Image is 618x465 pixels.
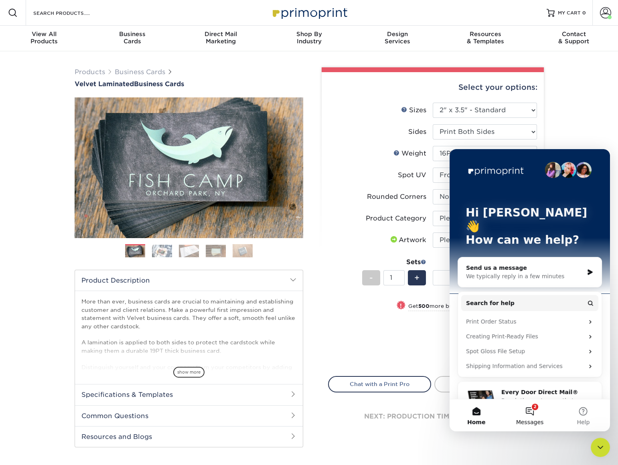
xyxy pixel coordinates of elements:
[75,270,303,291] h2: Product Description
[362,257,426,267] div: Sets
[414,272,419,284] span: +
[75,68,105,76] a: Products
[442,30,530,45] div: & Templates
[369,272,373,284] span: -
[269,4,349,21] img: Primoprint
[530,30,618,45] div: & Support
[530,30,618,38] span: Contact
[434,376,537,392] a: Select All Options
[442,26,530,51] a: Resources& Templates
[450,149,610,431] iframe: Intercom live chat
[233,244,253,258] img: Business Cards 05
[152,245,172,257] img: Business Cards 02
[398,170,426,180] div: Spot UV
[32,8,111,18] input: SEARCH PRODUCTS.....
[75,53,303,282] img: Velvet Laminated 01
[179,245,199,257] img: Business Cards 03
[88,26,176,51] a: BusinessCards
[265,26,353,51] a: Shop ByIndustry
[328,72,537,103] div: Select your options:
[173,367,205,378] span: show more
[433,257,537,267] div: Quantity per Set
[75,405,303,426] h2: Common Questions
[88,30,176,45] div: Cards
[367,192,426,202] div: Rounded Corners
[75,80,134,88] span: Velvet Laminated
[530,26,618,51] a: Contact& Support
[418,303,430,309] strong: 500
[176,30,265,38] span: Direct Mail
[408,303,537,311] small: Get more business cards per set for
[265,30,353,38] span: Shop By
[2,441,68,462] iframe: Google Customer Reviews
[591,438,610,457] iframe: Intercom live chat
[328,376,431,392] a: Chat with a Print Pro
[393,149,426,158] div: Weight
[206,245,226,257] img: Business Cards 04
[176,30,265,45] div: Marketing
[75,80,303,88] h1: Business Cards
[88,30,176,38] span: Business
[125,241,145,261] img: Business Cards 01
[75,80,303,88] a: Velvet LaminatedBusiness Cards
[115,68,165,76] a: Business Cards
[176,26,265,51] a: Direct MailMarketing
[401,105,426,115] div: Sizes
[439,331,537,350] div: $167.00
[353,26,442,51] a: DesignServices
[408,127,426,137] div: Sides
[366,214,426,223] div: Product Category
[582,10,586,16] span: 0
[389,235,426,245] div: Artwork
[81,297,296,428] p: More than ever, business cards are crucial to maintaining and establishing customer and client re...
[75,384,303,405] h2: Specifications & Templates
[400,301,402,310] span: !
[353,30,442,45] div: Services
[442,30,530,38] span: Resources
[328,392,537,441] div: next: production times & shipping
[265,30,353,45] div: Industry
[75,426,303,447] h2: Resources and Blogs
[558,10,581,16] span: MY CART
[353,30,442,38] span: Design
